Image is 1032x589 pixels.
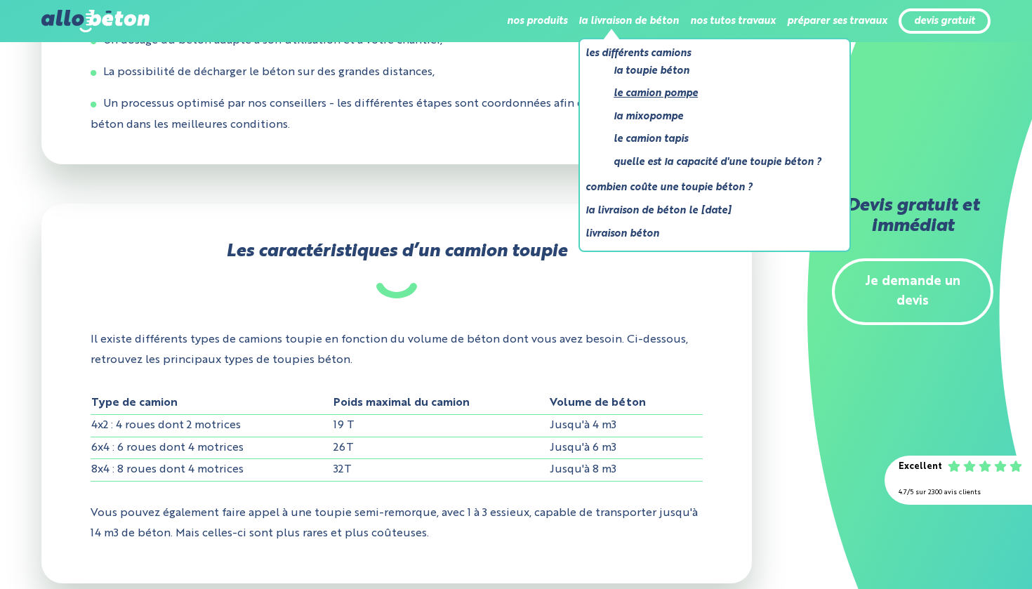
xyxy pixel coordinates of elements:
[91,94,703,135] li: Un processus optimisé par nos conseillers - les différentes étapes sont coordonnées afin de vous ...
[586,45,833,176] li: Les différents camions
[614,108,821,126] a: La mixopompe
[899,457,942,477] div: Excellent
[586,202,833,220] a: La livraison de béton le [DATE]
[91,459,333,482] td: 8x4 : 8 roues dont 4 motrices
[333,414,550,437] td: 19 T
[41,10,150,32] img: allobéton
[586,225,833,243] a: Livraison béton
[91,242,703,299] h2: Les caractéristiques d’un camion toupie
[586,179,833,197] a: Combien coûte une toupie béton ?
[91,493,703,555] p: Vous pouvez également faire appel à une toupie semi-remorque, avec 1 à 3 essieux, capable de tran...
[578,4,679,38] li: la livraison de béton
[549,459,703,482] td: Jusqu'à 8 m3
[549,437,703,459] td: Jusqu'à 6 m3
[507,4,567,38] li: nos produits
[333,392,550,414] th: Poids maximal du camion
[91,437,333,459] td: 6x4 : 6 roues dont 4 motrices
[690,4,776,38] li: nos tutos travaux
[832,258,993,326] a: Je demande un devis
[832,197,993,237] h2: Devis gratuit et immédiat
[914,15,975,27] a: devis gratuit
[614,62,821,80] a: La toupie béton
[91,392,333,414] th: Type de camion
[899,483,1018,503] div: 4.7/5 sur 2300 avis clients
[549,392,703,414] th: Volume de béton
[787,4,887,38] li: préparer ses travaux
[614,85,821,102] a: Le camion pompe
[91,319,703,381] p: Il existe différents types de camions toupie en fonction du volume de béton dont vous avez besoin...
[333,459,550,482] td: 32T
[333,437,550,459] td: 26T
[549,414,703,437] td: Jusqu'à 4 m3
[614,154,821,171] a: Quelle est la capacité d'une toupie béton ?
[91,414,333,437] td: 4x2 : 4 roues dont 2 motrices
[91,62,703,84] li: La possibilité de décharger le béton sur des grandes distances,
[614,131,821,148] a: Le camion tapis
